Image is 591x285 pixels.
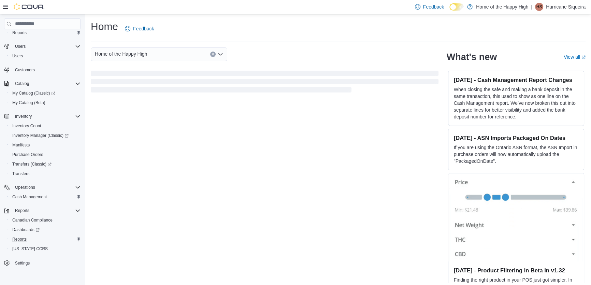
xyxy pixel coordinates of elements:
[10,151,46,159] a: Purchase Orders
[12,80,32,88] button: Catalog
[10,122,81,130] span: Inventory Count
[454,86,578,120] p: When closing the safe and making a bank deposit in the same transaction, this used to show as one...
[12,258,81,267] span: Settings
[12,183,38,191] button: Operations
[14,3,44,10] img: Cova
[546,3,586,11] p: Hurricane Siqueira
[15,185,35,190] span: Operations
[10,170,81,178] span: Transfers
[535,3,543,11] div: Hurricane Siqueira
[7,192,83,202] button: Cash Management
[581,55,586,59] svg: External link
[7,140,83,150] button: Manifests
[10,226,42,234] a: Dashboards
[12,206,32,215] button: Reports
[12,161,52,167] span: Transfers (Classic)
[91,20,118,33] h1: Home
[564,54,586,60] a: View allExternal link
[10,131,81,140] span: Inventory Manager (Classic)
[7,98,83,108] button: My Catalog (Beta)
[210,52,216,57] button: Clear input
[7,88,83,98] a: My Catalog (Classic)
[10,160,54,168] a: Transfers (Classic)
[10,235,81,243] span: Reports
[10,99,48,107] a: My Catalog (Beta)
[12,42,81,51] span: Users
[423,3,444,10] span: Feedback
[12,66,81,74] span: Customers
[7,150,83,159] button: Purchase Orders
[10,131,71,140] a: Inventory Manager (Classic)
[12,100,45,105] span: My Catalog (Beta)
[447,52,497,62] h2: What's new
[10,29,29,37] a: Reports
[10,89,81,97] span: My Catalog (Classic)
[12,246,48,252] span: [US_STATE] CCRS
[7,215,83,225] button: Canadian Compliance
[1,112,83,121] button: Inventory
[7,244,83,254] button: [US_STATE] CCRS
[15,114,32,119] span: Inventory
[12,66,38,74] a: Customers
[12,152,43,157] span: Purchase Orders
[10,235,29,243] a: Reports
[10,151,81,159] span: Purchase Orders
[10,99,81,107] span: My Catalog (Beta)
[15,81,29,86] span: Catalog
[476,3,528,11] p: Home of the Happy High
[1,183,83,192] button: Operations
[10,170,32,178] a: Transfers
[12,227,40,232] span: Dashboards
[12,217,53,223] span: Canadian Compliance
[7,51,83,61] button: Users
[10,52,26,60] a: Users
[10,216,81,224] span: Canadian Compliance
[454,267,578,274] h3: [DATE] - Product Filtering in Beta in v1.32
[12,53,23,59] span: Users
[454,134,578,141] h3: [DATE] - ASN Imports Packaged On Dates
[1,79,83,88] button: Catalog
[10,122,44,130] a: Inventory Count
[7,28,83,38] button: Reports
[7,234,83,244] button: Reports
[218,52,223,57] button: Open list of options
[12,30,27,35] span: Reports
[12,112,34,120] button: Inventory
[122,22,157,35] a: Feedback
[454,144,578,165] p: If you are using the Ontario ASN format, the ASN Import in purchase orders will now automatically...
[95,50,147,58] span: Home of the Happy High
[454,76,578,83] h3: [DATE] - Cash Management Report Changes
[10,245,51,253] a: [US_STATE] CCRS
[449,3,464,11] input: Dark Mode
[12,90,55,96] span: My Catalog (Classic)
[12,259,32,267] a: Settings
[536,3,542,11] span: HS
[12,80,81,88] span: Catalog
[10,141,81,149] span: Manifests
[12,142,30,148] span: Manifests
[531,3,532,11] p: |
[7,159,83,169] a: Transfers (Classic)
[10,89,58,97] a: My Catalog (Classic)
[10,141,32,149] a: Manifests
[12,183,81,191] span: Operations
[12,123,41,129] span: Inventory Count
[133,25,154,32] span: Feedback
[10,216,55,224] a: Canadian Compliance
[10,52,81,60] span: Users
[10,29,81,37] span: Reports
[1,42,83,51] button: Users
[7,169,83,179] button: Transfers
[4,31,81,284] nav: Complex example
[15,260,30,266] span: Settings
[10,193,49,201] a: Cash Management
[12,42,28,51] button: Users
[12,171,29,176] span: Transfers
[1,65,83,75] button: Customers
[7,121,83,131] button: Inventory Count
[12,112,81,120] span: Inventory
[15,208,29,213] span: Reports
[15,44,26,49] span: Users
[10,160,81,168] span: Transfers (Classic)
